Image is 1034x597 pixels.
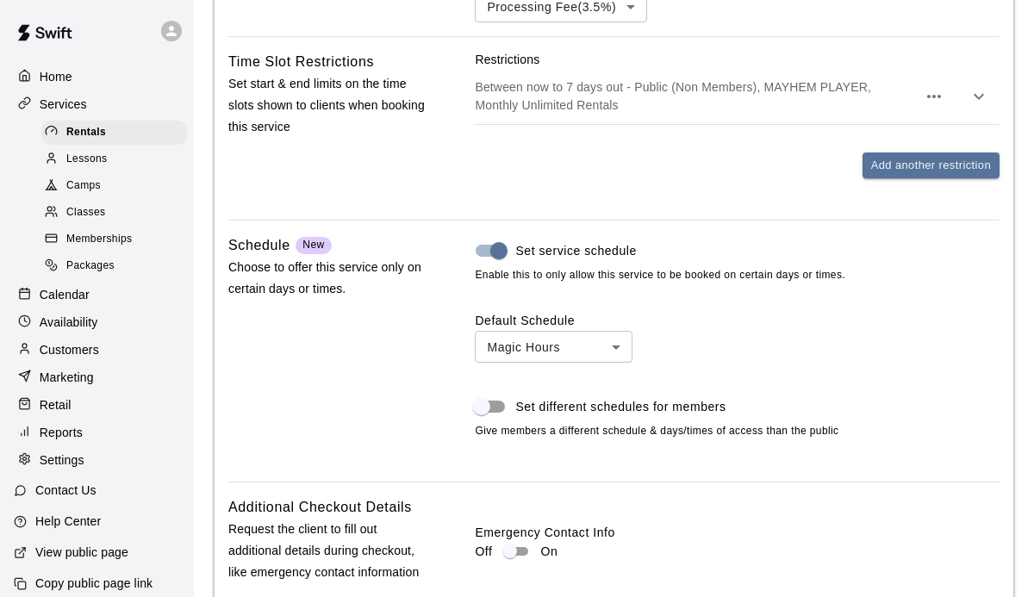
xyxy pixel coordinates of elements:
a: Services [14,91,180,117]
a: Memberships [41,227,194,253]
label: Default Schedule [475,314,575,327]
label: Emergency Contact Info [475,524,1000,541]
a: Lessons [41,146,194,172]
p: On [541,543,558,561]
a: Reports [14,420,180,445]
div: Between now to 7 days out - Public (Non Members), MAYHEM PLAYER, Monthly Unlimited Rentals [475,68,1000,123]
a: Rentals [41,119,194,146]
p: Request the client to fill out additional details during checkout, like emergency contact informa... [228,519,429,584]
h6: Time Slot Restrictions [228,51,374,73]
a: Availability [14,309,180,335]
div: Lessons [41,147,187,171]
div: Camps [41,174,187,198]
span: Classes [66,204,105,221]
div: Packages [41,254,187,278]
span: New [302,239,324,251]
a: Retail [14,392,180,418]
p: Off [475,543,492,561]
span: Enable this to only allow this service to be booked on certain days or times. [475,267,1000,284]
span: Set different schedules for members [515,398,726,416]
span: Camps [66,177,101,195]
h6: Additional Checkout Details [228,496,412,519]
div: Rentals [41,121,187,145]
p: Calendar [40,286,90,303]
a: Classes [41,200,194,227]
p: Reports [40,424,83,441]
p: Set start & end limits on the time slots shown to clients when booking this service [228,73,429,139]
p: Customers [40,341,99,358]
p: Availability [40,314,98,331]
p: Choose to offer this service only on certain days or times. [228,257,429,300]
h6: Schedule [228,234,290,257]
a: Camps [41,173,194,200]
span: Memberships [66,231,132,248]
p: Retail [40,396,72,414]
p: Settings [40,451,84,469]
a: Packages [41,253,194,280]
p: Contact Us [35,482,97,499]
span: Give members a different schedule & days/times of access than the public [475,423,1000,440]
p: Restrictions [475,51,1000,68]
p: Marketing [40,369,94,386]
span: Set service schedule [515,242,636,260]
span: Rentals [66,124,106,141]
span: Lessons [66,151,108,168]
a: Customers [14,337,180,363]
div: Magic Hours [475,331,632,363]
p: View public page [35,544,128,561]
p: Copy public page link [35,575,153,592]
p: Services [40,96,87,113]
div: Memberships [41,227,187,252]
a: Calendar [14,282,180,308]
p: Help Center [35,513,101,530]
button: Add another restriction [863,152,1000,179]
span: Packages [66,258,115,275]
p: Between now to 7 days out - Public (Non Members), MAYHEM PLAYER, Monthly Unlimited Rentals [475,78,917,113]
a: Home [14,64,180,90]
a: Settings [14,447,180,473]
a: Marketing [14,364,180,390]
p: Home [40,68,72,85]
div: Classes [41,201,187,225]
